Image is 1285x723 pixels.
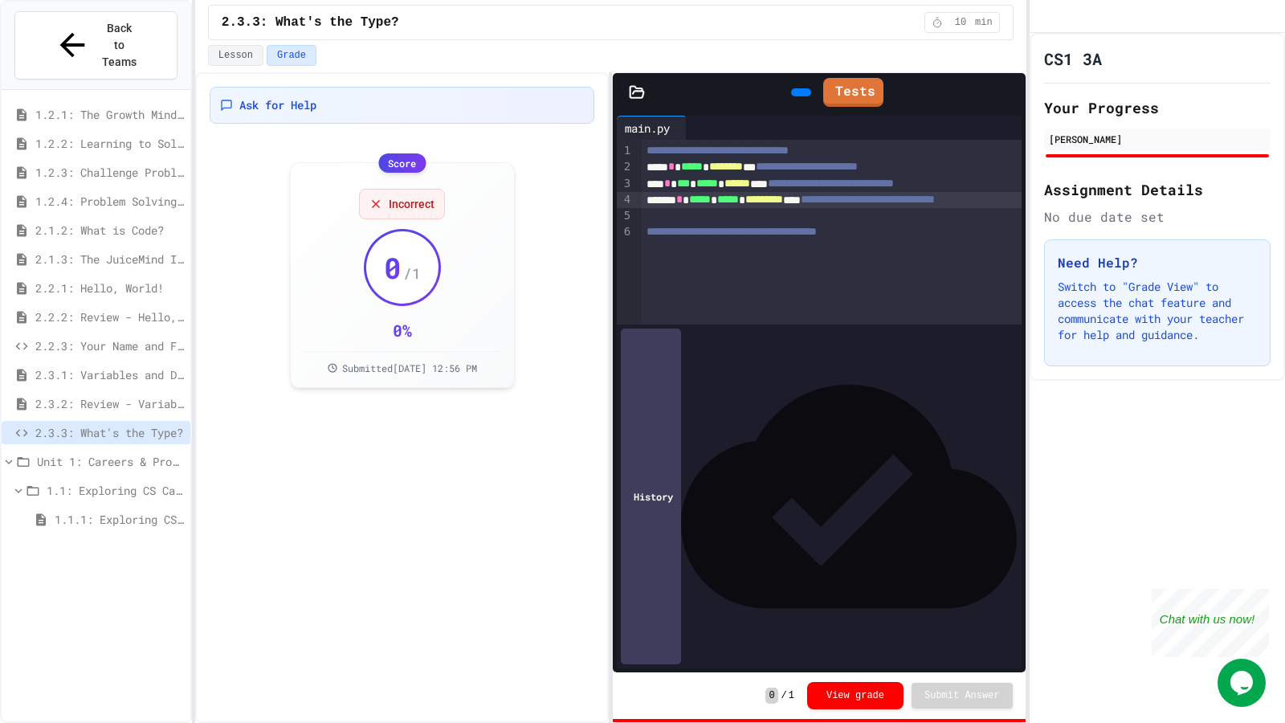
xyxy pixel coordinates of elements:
[222,13,399,32] span: 2.3.3: What's the Type?
[35,424,184,441] span: 2.3.3: What's the Type?
[393,319,412,341] div: 0 %
[35,395,184,412] span: 2.3.2: Review - Variables and Data Types
[35,280,184,296] span: 2.2.1: Hello, World!
[617,176,633,192] div: 3
[1058,279,1257,343] p: Switch to "Grade View" to access the chat feature and communicate with your teacher for help and ...
[765,688,777,704] span: 0
[267,45,316,66] button: Grade
[403,262,421,284] span: / 1
[617,143,633,159] div: 1
[617,192,633,208] div: 4
[389,196,434,212] span: Incorrect
[47,482,184,499] span: 1.1: Exploring CS Careers
[1044,178,1271,201] h2: Assignment Details
[617,208,633,224] div: 5
[948,16,973,29] span: 10
[35,106,184,123] span: 1.2.1: The Growth Mindset
[1049,132,1266,146] div: [PERSON_NAME]
[35,135,184,152] span: 1.2.2: Learning to Solve Hard Problems
[37,453,184,470] span: Unit 1: Careers & Professionalism
[208,45,263,66] button: Lesson
[14,11,177,80] button: Back to Teams
[789,689,794,702] span: 1
[35,308,184,325] span: 2.2.2: Review - Hello, World!
[823,78,883,107] a: Tests
[1152,589,1269,657] iframe: chat widget
[1044,47,1102,70] h1: CS1 3A
[617,159,633,175] div: 2
[1044,96,1271,119] h2: Your Progress
[781,689,787,702] span: /
[378,153,426,173] div: Score
[621,329,681,664] div: History
[617,120,678,137] div: main.py
[1044,207,1271,227] div: No due date set
[35,222,184,239] span: 2.1.2: What is Code?
[100,20,138,71] span: Back to Teams
[807,682,904,709] button: View grade
[924,689,1000,702] span: Submit Answer
[35,164,184,181] span: 1.2.3: Challenge Problem - The Bridge
[55,511,184,528] span: 1.1.1: Exploring CS Careers
[975,16,993,29] span: min
[1058,253,1257,272] h3: Need Help?
[35,193,184,210] span: 1.2.4: Problem Solving Practice
[1218,659,1269,707] iframe: chat widget
[342,361,477,374] span: Submitted [DATE] 12:56 PM
[912,683,1013,709] button: Submit Answer
[617,224,633,240] div: 6
[35,251,184,268] span: 2.1.3: The JuiceMind IDE
[384,251,402,284] span: 0
[239,97,316,113] span: Ask for Help
[35,366,184,383] span: 2.3.1: Variables and Data Types
[617,116,687,140] div: main.py
[35,337,184,354] span: 2.2.3: Your Name and Favorite Movie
